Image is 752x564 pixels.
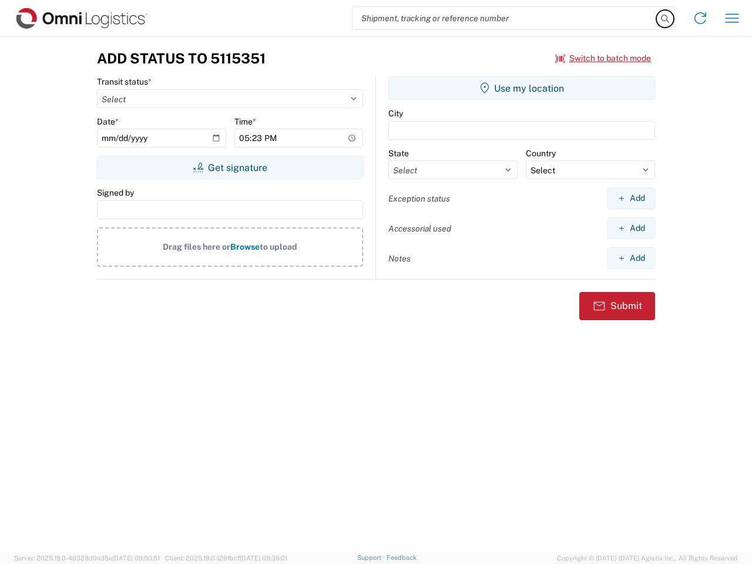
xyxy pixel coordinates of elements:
[97,50,266,67] h3: Add Status to 5115351
[97,116,119,127] label: Date
[163,242,230,251] span: Drag files here or
[557,553,738,563] span: Copyright © [DATE]-[DATE] Agistix Inc., All Rights Reserved
[555,49,651,68] button: Switch to batch mode
[234,116,256,127] label: Time
[388,193,450,204] label: Exception status
[388,108,403,119] label: City
[388,148,409,159] label: State
[97,187,134,198] label: Signed by
[388,76,655,100] button: Use my location
[388,253,411,264] label: Notes
[357,554,387,561] a: Support
[607,187,655,209] button: Add
[14,555,160,562] span: Server: 2025.19.0-49328d0a35e
[607,217,655,239] button: Add
[579,292,655,320] button: Submit
[387,554,417,561] a: Feedback
[260,242,297,251] span: to upload
[230,242,260,251] span: Browse
[97,76,152,87] label: Transit status
[165,555,287,562] span: Client: 2025.19.0-129fbcf
[388,223,451,234] label: Accessorial used
[97,156,363,179] button: Get signature
[240,555,287,562] span: [DATE] 09:39:01
[352,7,657,29] input: Shipment, tracking or reference number
[526,148,556,159] label: Country
[607,247,655,269] button: Add
[112,555,160,562] span: [DATE] 09:50:51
